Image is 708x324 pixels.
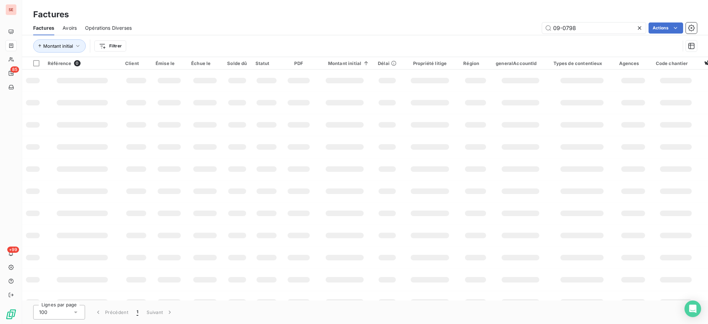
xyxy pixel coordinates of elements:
[74,60,80,66] span: 0
[39,309,47,316] span: 100
[94,40,126,52] button: Filtrer
[227,61,247,66] div: Solde dû
[132,305,142,320] button: 1
[496,61,545,66] div: generalAccountId
[91,305,132,320] button: Précédent
[378,61,397,66] div: Délai
[48,61,71,66] span: Référence
[649,22,683,34] button: Actions
[463,61,487,66] div: Région
[542,22,646,34] input: Rechercher
[619,61,648,66] div: Agences
[405,61,455,66] div: Propriété litige
[125,61,147,66] div: Client
[33,25,54,31] span: Factures
[63,25,77,31] span: Avoirs
[255,61,278,66] div: Statut
[33,8,69,21] h3: Factures
[142,305,177,320] button: Suivant
[191,61,219,66] div: Échue le
[6,4,17,15] div: SE
[684,300,701,317] div: Open Intercom Messenger
[85,25,132,31] span: Opérations Diverses
[656,61,696,66] div: Code chantier
[6,309,17,320] img: Logo LeanPay
[137,309,138,316] span: 1
[7,247,19,253] span: +99
[553,61,611,66] div: Types de contentieux
[156,61,183,66] div: Émise le
[320,61,370,66] div: Montant initial
[33,39,86,53] button: Montant initial
[43,43,73,49] span: Montant initial
[10,66,19,73] span: 85
[286,61,311,66] div: PDF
